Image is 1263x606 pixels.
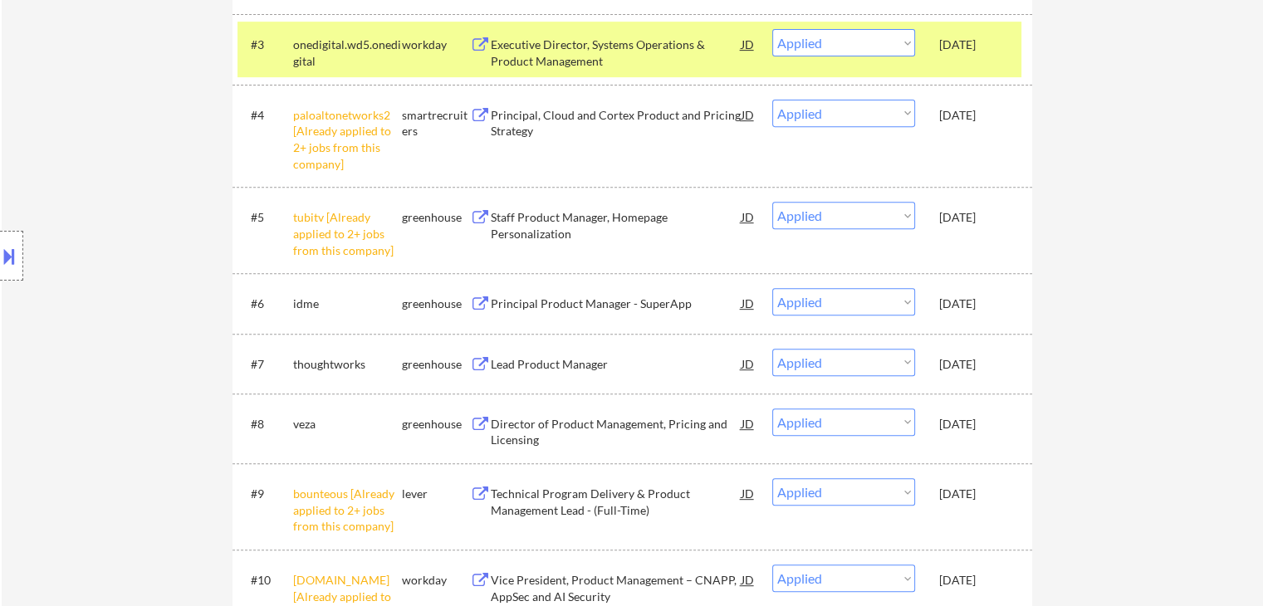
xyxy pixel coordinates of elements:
div: Executive Director, Systems Operations & Product Management [491,37,742,69]
div: paloaltonetworks2 [Already applied to 2+ jobs from this company] [293,107,402,172]
div: idme [293,296,402,312]
div: greenhouse [402,416,470,433]
div: [DATE] [939,107,1012,124]
div: #8 [251,416,280,433]
div: Staff Product Manager, Homepage Personalization [491,209,742,242]
div: Vice President, Product Management – CNAPP, AppSec and AI Security [491,572,742,604]
div: [DATE] [939,209,1012,226]
div: JD [740,202,756,232]
div: JD [740,349,756,379]
div: Lead Product Manager [491,356,742,373]
div: smartrecruiters [402,107,470,139]
div: #3 [251,37,280,53]
div: greenhouse [402,356,470,373]
div: thoughtworks [293,356,402,373]
div: Principal Product Manager - SuperApp [491,296,742,312]
div: greenhouse [402,209,470,226]
div: [DATE] [939,37,1012,53]
div: JD [740,564,756,594]
div: Technical Program Delivery & Product Management Lead - (Full-Time) [491,486,742,518]
div: JD [740,478,756,508]
div: workday [402,37,470,53]
div: Director of Product Management, Pricing and Licensing [491,416,742,448]
div: JD [740,288,756,318]
div: [DATE] [939,486,1012,502]
div: veza [293,416,402,433]
div: JD [740,29,756,59]
div: #10 [251,572,280,589]
div: [DATE] [939,416,1012,433]
div: bounteous [Already applied to 2+ jobs from this company] [293,486,402,535]
div: [DATE] [939,296,1012,312]
div: workday [402,572,470,589]
div: tubitv [Already applied to 2+ jobs from this company] [293,209,402,258]
div: Principal, Cloud and Cortex Product and Pricing Strategy [491,107,742,139]
div: onedigital.wd5.onedigital [293,37,402,69]
div: JD [740,100,756,130]
div: JD [740,408,756,438]
div: greenhouse [402,296,470,312]
div: [DATE] [939,572,1012,589]
div: #9 [251,486,280,502]
div: lever [402,486,470,502]
div: [DATE] [939,356,1012,373]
